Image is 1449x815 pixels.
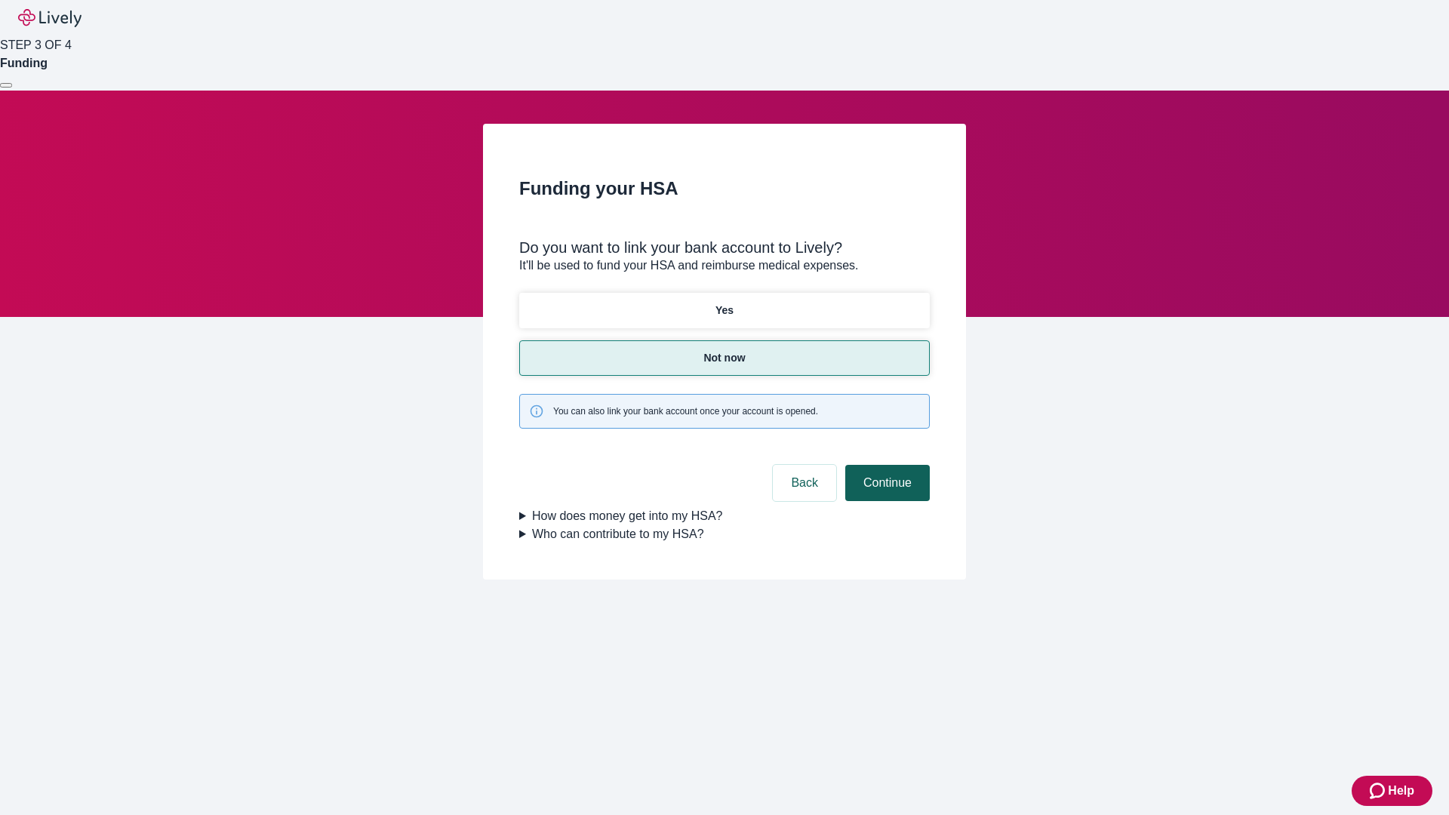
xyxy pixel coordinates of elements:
span: You can also link your bank account once your account is opened. [553,404,818,418]
button: Zendesk support iconHelp [1352,776,1432,806]
button: Not now [519,340,930,376]
img: Lively [18,9,82,27]
button: Continue [845,465,930,501]
button: Yes [519,293,930,328]
svg: Zendesk support icon [1370,782,1388,800]
summary: Who can contribute to my HSA? [519,525,930,543]
p: It'll be used to fund your HSA and reimburse medical expenses. [519,257,930,275]
div: Do you want to link your bank account to Lively? [519,238,930,257]
p: Not now [703,350,745,366]
h2: Funding your HSA [519,175,930,202]
span: Help [1388,782,1414,800]
p: Yes [715,303,734,318]
summary: How does money get into my HSA? [519,507,930,525]
button: Back [773,465,836,501]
